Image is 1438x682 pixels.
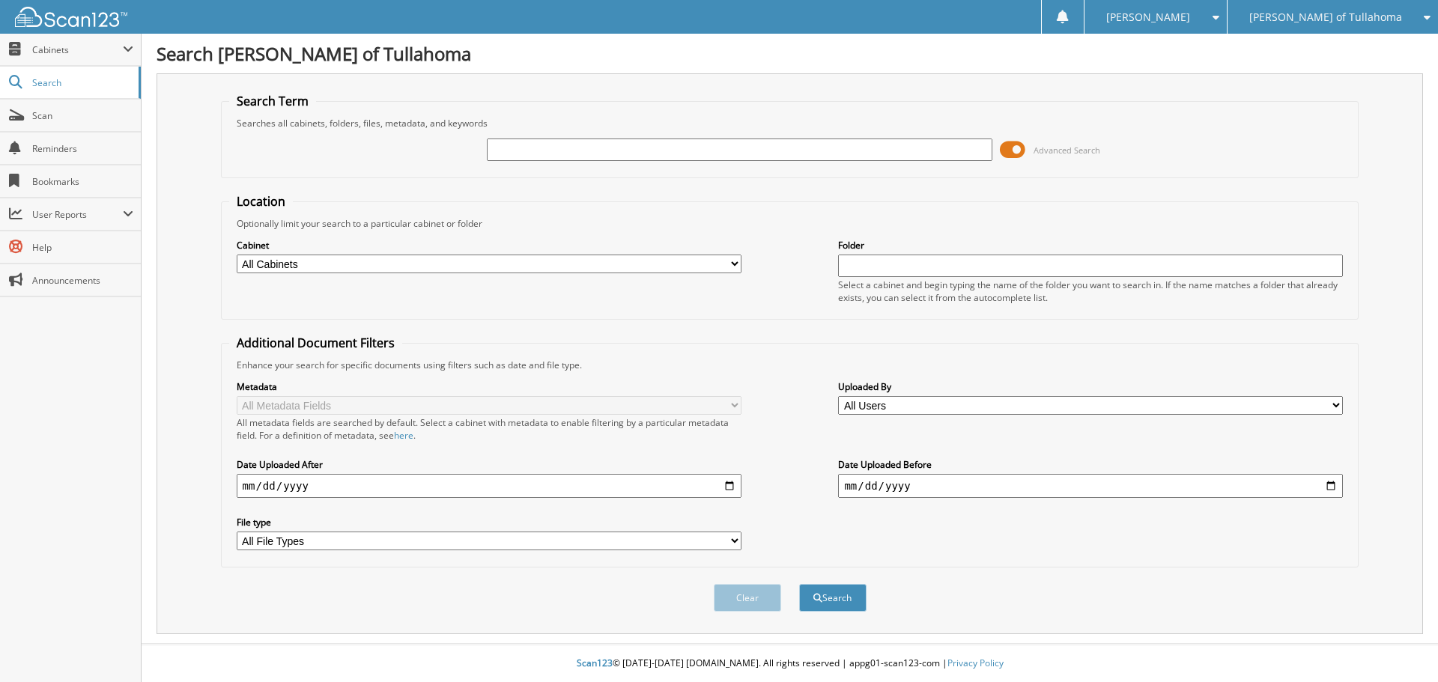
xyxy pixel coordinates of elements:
span: Cabinets [32,43,123,56]
label: Date Uploaded Before [838,458,1343,471]
div: All metadata fields are searched by default. Select a cabinet with metadata to enable filtering b... [237,416,741,442]
span: Search [32,76,131,89]
span: [PERSON_NAME] [1106,13,1190,22]
legend: Search Term [229,93,316,109]
a: Privacy Policy [947,657,1004,669]
div: Enhance your search for specific documents using filters such as date and file type. [229,359,1351,371]
span: Bookmarks [32,175,133,188]
h1: Search [PERSON_NAME] of Tullahoma [157,41,1423,66]
img: scan123-logo-white.svg [15,7,127,27]
button: Clear [714,584,781,612]
span: Reminders [32,142,133,155]
input: end [838,474,1343,498]
label: File type [237,516,741,529]
span: Scan123 [577,657,613,669]
div: Select a cabinet and begin typing the name of the folder you want to search in. If the name match... [838,278,1343,304]
span: Advanced Search [1034,144,1100,156]
span: Announcements [32,274,133,287]
div: Searches all cabinets, folders, files, metadata, and keywords [229,117,1351,130]
legend: Location [229,193,293,210]
input: start [237,474,741,498]
button: Search [799,584,867,612]
span: [PERSON_NAME] of Tullahoma [1249,13,1402,22]
span: Scan [32,109,133,122]
label: Uploaded By [838,380,1343,393]
span: Help [32,241,133,254]
legend: Additional Document Filters [229,335,402,351]
label: Cabinet [237,239,741,252]
a: here [394,429,413,442]
span: User Reports [32,208,123,221]
div: Optionally limit your search to a particular cabinet or folder [229,217,1351,230]
label: Metadata [237,380,741,393]
label: Date Uploaded After [237,458,741,471]
label: Folder [838,239,1343,252]
div: © [DATE]-[DATE] [DOMAIN_NAME]. All rights reserved | appg01-scan123-com | [142,645,1438,682]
